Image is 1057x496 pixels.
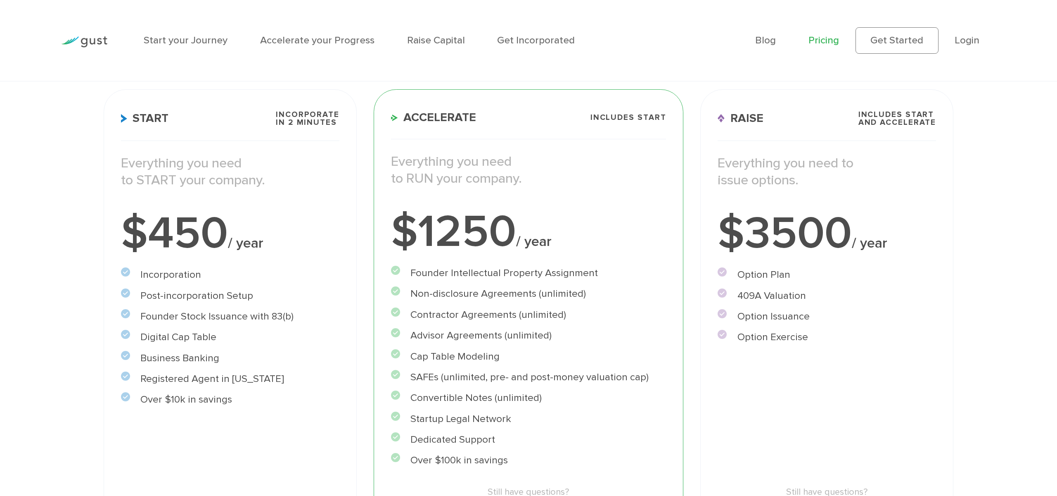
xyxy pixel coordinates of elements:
span: Incorporate in 2 Minutes [276,111,339,126]
li: SAFEs (unlimited, pre- and post-money valuation cap) [391,370,666,385]
a: Accelerate your Progress [260,34,374,46]
a: Get Incorporated [497,34,575,46]
li: Over $10k in savings [121,392,339,408]
li: Advisor Agreements (unlimited) [391,328,666,343]
li: Startup Legal Network [391,412,666,427]
li: Incorporation [121,267,339,283]
a: Login [955,34,979,46]
li: Registered Agent in [US_STATE] [121,372,339,387]
li: Non-disclosure Agreements (unlimited) [391,286,666,302]
p: Everything you need to RUN your company. [391,153,666,187]
li: Option Plan [718,267,936,283]
li: Founder Stock Issuance with 83(b) [121,309,339,324]
li: Business Banking [121,351,339,366]
a: Raise Capital [407,34,465,46]
li: Convertible Notes (unlimited) [391,391,666,406]
li: Cap Table Modeling [391,349,666,365]
li: Option Issuance [718,309,936,324]
span: / year [516,233,552,250]
span: / year [852,235,887,252]
span: Start [121,112,169,124]
span: / year [228,235,263,252]
li: Contractor Agreements (unlimited) [391,308,666,323]
span: Includes START and ACCELERATE [858,111,936,126]
img: Raise Icon [718,114,725,123]
p: Everything you need to START your company. [121,155,339,189]
img: Accelerate Icon [391,114,398,121]
li: 409A Valuation [718,289,936,304]
span: Includes START [590,114,666,122]
a: Start your Journey [144,34,228,46]
li: Dedicated Support [391,432,666,448]
p: Everything you need to issue options. [718,155,936,189]
img: Gust Logo [61,36,107,48]
li: Digital Cap Table [121,330,339,345]
a: Blog [755,34,776,46]
li: Post-incorporation Setup [121,289,339,304]
span: Accelerate [391,112,476,124]
span: Raise [718,112,763,124]
li: Option Exercise [718,330,936,345]
div: $450 [121,211,339,256]
img: Start Icon X2 [121,114,127,123]
a: Get Started [856,27,939,54]
li: Over $100k in savings [391,453,666,468]
div: $1250 [391,210,666,255]
li: Founder Intellectual Property Assignment [391,266,666,281]
a: Pricing [808,34,839,46]
div: $3500 [718,211,936,256]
